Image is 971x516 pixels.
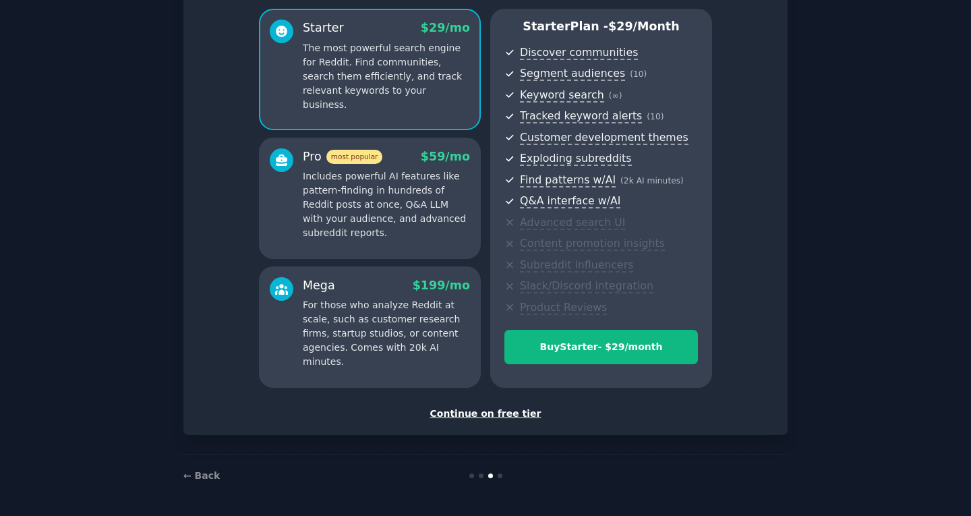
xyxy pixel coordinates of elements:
p: Includes powerful AI features like pattern-finding in hundreds of Reddit posts at once, Q&A LLM w... [303,169,470,240]
span: $ 29 /month [608,20,680,33]
span: Tracked keyword alerts [520,109,642,123]
div: Mega [303,277,335,294]
span: Advanced search UI [520,216,625,230]
span: ( ∞ ) [609,91,622,101]
span: ( 2k AI minutes ) [620,176,684,185]
span: Slack/Discord integration [520,279,653,293]
span: Segment audiences [520,67,625,81]
span: Keyword search [520,88,604,103]
span: Discover communities [520,46,638,60]
span: most popular [326,150,383,164]
span: ( 10 ) [647,112,664,121]
span: $ 59 /mo [421,150,470,163]
span: Subreddit influencers [520,258,633,273]
p: The most powerful search engine for Reddit. Find communities, search them efficiently, and track ... [303,41,470,112]
a: ← Back [183,470,220,481]
div: Starter [303,20,344,36]
p: Starter Plan - [504,18,698,35]
span: Q&A interface w/AI [520,194,620,208]
div: Continue on free tier [198,407,773,421]
span: Product Reviews [520,301,607,315]
div: Buy Starter - $ 29 /month [505,340,697,354]
span: Find patterns w/AI [520,173,616,188]
span: Exploding subreddits [520,152,631,166]
span: $ 29 /mo [421,21,470,34]
span: Customer development themes [520,131,688,145]
button: BuyStarter- $29/month [504,330,698,364]
p: For those who analyze Reddit at scale, such as customer research firms, startup studios, or conte... [303,298,470,369]
span: $ 199 /mo [413,279,470,292]
div: Pro [303,148,382,165]
span: Content promotion insights [520,237,665,251]
span: ( 10 ) [630,69,647,79]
